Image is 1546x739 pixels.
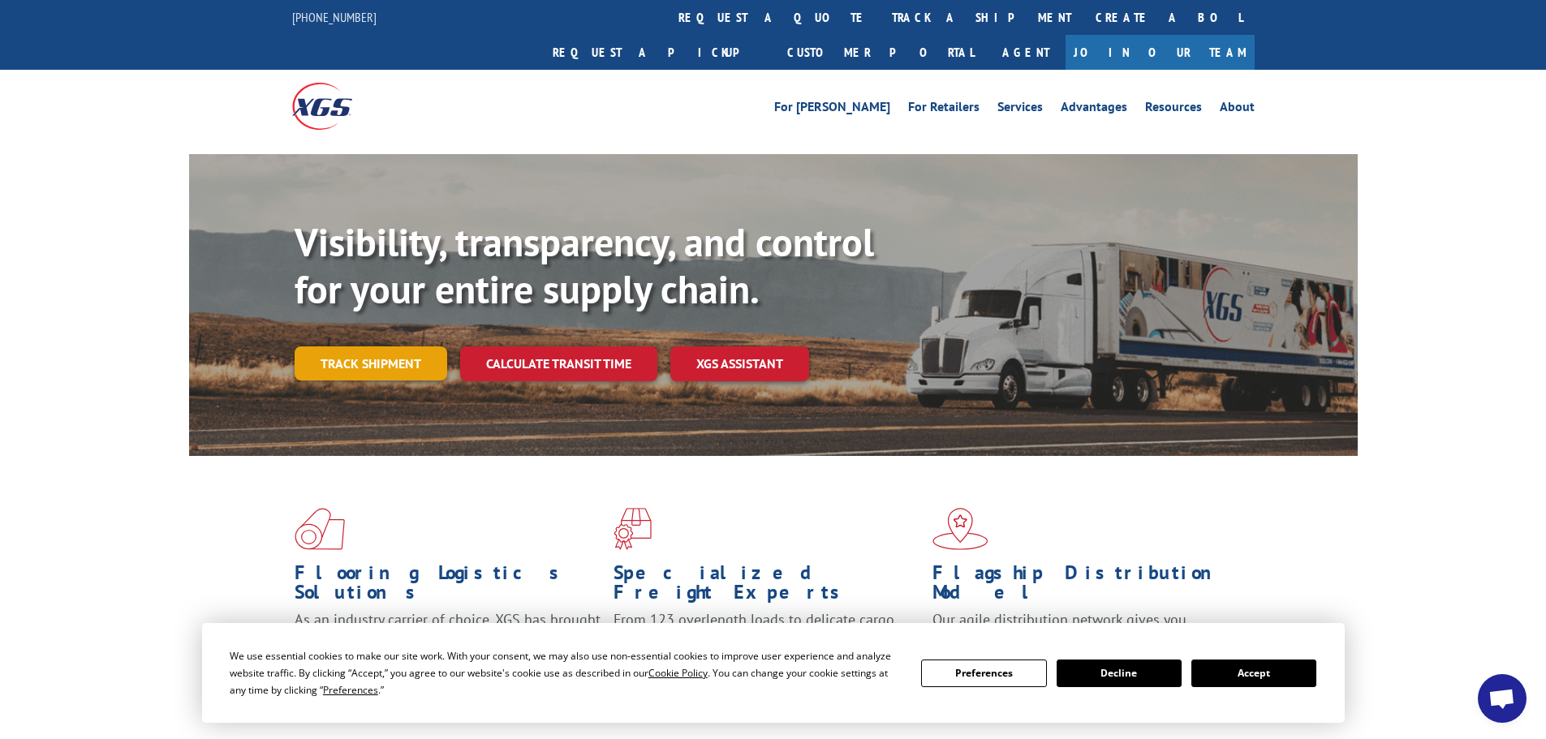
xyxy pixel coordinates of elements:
h1: Specialized Freight Experts [614,563,920,610]
img: xgs-icon-flagship-distribution-model-red [932,508,988,550]
a: Resources [1145,101,1202,118]
a: [PHONE_NUMBER] [292,9,377,25]
button: Preferences [921,660,1046,687]
a: For Retailers [908,101,980,118]
button: Decline [1057,660,1182,687]
a: Open chat [1478,674,1527,723]
a: Agent [986,35,1066,70]
a: XGS ASSISTANT [670,346,809,381]
a: Join Our Team [1066,35,1255,70]
a: Request a pickup [540,35,775,70]
div: Cookie Consent Prompt [202,623,1345,723]
p: From 123 overlength loads to delicate cargo, our experienced staff knows the best way to move you... [614,610,920,682]
a: Track shipment [295,346,447,380]
a: Services [997,101,1043,118]
button: Accept [1191,660,1316,687]
div: We use essential cookies to make our site work. With your consent, we may also use non-essential ... [230,647,902,698]
span: Preferences [323,683,378,697]
a: About [1220,101,1255,118]
h1: Flagship Distribution Model [932,563,1239,610]
a: Calculate transit time [460,346,657,381]
a: Customer Portal [775,35,986,70]
a: Advantages [1061,101,1127,118]
img: xgs-icon-focused-on-flooring-red [614,508,652,550]
span: As an industry carrier of choice, XGS has brought innovation and dedication to flooring logistics... [295,610,601,668]
img: xgs-icon-total-supply-chain-intelligence-red [295,508,345,550]
h1: Flooring Logistics Solutions [295,563,601,610]
b: Visibility, transparency, and control for your entire supply chain. [295,217,874,314]
a: For [PERSON_NAME] [774,101,890,118]
span: Cookie Policy [648,666,708,680]
span: Our agile distribution network gives you nationwide inventory management on demand. [932,610,1231,648]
